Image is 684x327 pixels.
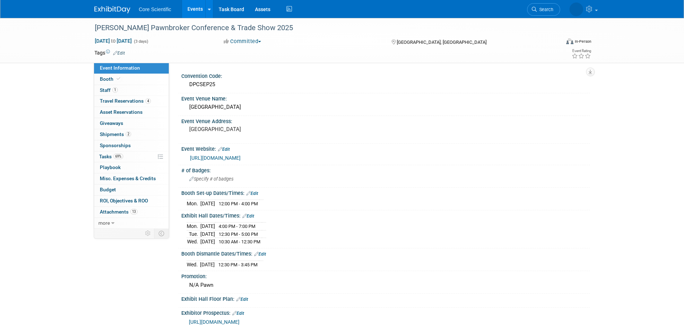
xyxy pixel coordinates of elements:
span: Core Scientific [139,6,171,12]
span: 12:30 PM - 5:00 PM [219,232,258,237]
span: Booth [100,76,122,82]
span: Giveaways [100,120,123,126]
div: Booth Set-up Dates/Times: [181,188,590,197]
a: Budget [94,184,169,195]
a: Edit [113,51,125,56]
td: [DATE] [200,200,215,207]
span: more [98,220,110,226]
td: [DATE] [200,261,215,268]
span: to [110,38,117,44]
a: Sponsorships [94,140,169,151]
td: [DATE] [200,223,215,230]
td: Wed. [187,261,200,268]
span: Misc. Expenses & Credits [100,176,156,181]
a: more [94,218,169,229]
td: [DATE] [200,238,215,246]
div: Booth Dismantle Dates/Times: [181,248,590,258]
div: Event Format [518,37,592,48]
a: ROI, Objectives & ROO [94,196,169,206]
span: Asset Reservations [100,109,143,115]
div: Convention Code: [181,71,590,80]
a: Travel Reservations4 [94,96,169,107]
a: Edit [246,191,258,196]
div: Event Rating [572,49,591,53]
div: [GEOGRAPHIC_DATA] [187,102,585,113]
a: Edit [232,311,244,316]
i: Booth reservation complete [117,77,120,81]
span: ROI, Objectives & ROO [100,198,148,204]
div: Event Venue Name: [181,93,590,102]
span: 10:30 AM - 12:30 PM [219,239,260,244]
span: (3 days) [133,39,148,44]
a: Staff1 [94,85,169,96]
a: Edit [236,297,248,302]
span: Shipments [100,131,131,137]
span: [GEOGRAPHIC_DATA], [GEOGRAPHIC_DATA] [397,39,487,45]
a: Event Information [94,63,169,74]
a: Shipments2 [94,129,169,140]
td: Tue. [187,230,200,238]
img: Alyona Yurchenko [569,3,583,16]
span: Staff [100,87,118,93]
td: Tags [94,49,125,56]
a: Booth [94,74,169,85]
span: 12:30 PM - 3:45 PM [218,262,257,267]
div: DPCSEP25 [187,79,585,90]
span: Event Information [100,65,140,71]
div: Exhibitor Prospectus: [181,308,590,317]
span: 4:00 PM - 7:00 PM [219,224,255,229]
a: Tasks69% [94,151,169,162]
div: Exhibit Hall Floor Plan: [181,294,590,303]
div: Event Venue Address: [181,116,590,125]
img: ExhibitDay [94,6,130,13]
span: 69% [113,154,123,159]
span: 13 [130,209,138,214]
img: Format-Inperson.png [566,38,573,44]
div: In-Person [574,39,591,44]
span: Tasks [99,154,123,159]
span: Playbook [100,164,121,170]
span: Specify # of badges [189,176,233,182]
span: 12:00 PM - 4:00 PM [219,201,258,206]
a: Giveaways [94,118,169,129]
span: Sponsorships [100,143,131,148]
span: Budget [100,187,116,192]
a: Misc. Expenses & Credits [94,173,169,184]
a: [URL][DOMAIN_NAME] [189,319,239,325]
a: Playbook [94,162,169,173]
td: [DATE] [200,230,215,238]
a: Asset Reservations [94,107,169,118]
a: Edit [218,147,230,152]
a: Attachments13 [94,207,169,218]
td: Personalize Event Tab Strip [142,229,154,238]
td: Mon. [187,200,200,207]
span: Search [537,7,553,12]
pre: [GEOGRAPHIC_DATA] [189,126,344,132]
td: Wed. [187,238,200,246]
span: 4 [145,98,151,104]
div: Exhibit Hall Dates/Times: [181,210,590,220]
span: Attachments [100,209,138,215]
div: Event Website: [181,144,590,153]
span: [DATE] [DATE] [94,38,132,44]
span: 2 [126,131,131,137]
button: Committed [221,38,264,45]
div: N/A Pawn [187,280,585,291]
a: Edit [242,214,254,219]
div: [PERSON_NAME] Pawnbroker Conference & Trade Show 2025 [92,22,549,34]
a: Search [527,3,560,16]
span: Travel Reservations [100,98,151,104]
div: Promotion: [181,271,590,280]
td: Mon. [187,223,200,230]
td: Toggle Event Tabs [154,229,169,238]
a: [URL][DOMAIN_NAME] [190,155,241,161]
div: # of Badges: [181,165,590,174]
a: Edit [254,252,266,257]
span: 1 [112,87,118,93]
